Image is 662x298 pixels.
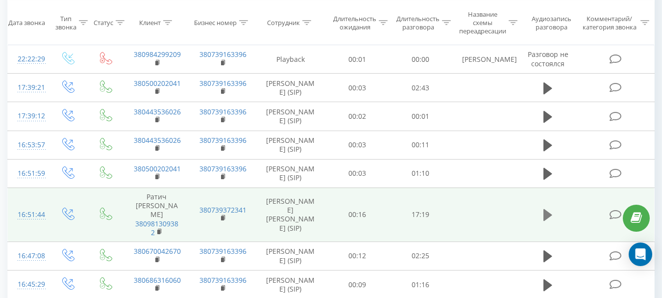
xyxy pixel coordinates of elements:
td: 00:00 [389,45,452,74]
td: 00:03 [326,159,389,188]
td: [PERSON_NAME] (SIP) [255,131,326,159]
div: 17:39:12 [18,107,38,126]
td: 02:43 [389,74,452,102]
div: Статус [94,19,113,27]
div: Длительность разговора [396,14,440,31]
td: [PERSON_NAME] (SIP) [255,102,326,131]
a: 380739163396 [199,50,246,59]
a: 380739163396 [199,135,246,145]
a: 380739163396 [199,79,246,88]
td: 00:01 [389,102,452,131]
td: 02:25 [389,242,452,270]
td: 17:19 [389,188,452,242]
td: 00:02 [326,102,389,131]
div: Сотрудник [267,19,300,27]
td: 00:16 [326,188,389,242]
div: Дата звонка [8,19,45,27]
div: 22:22:29 [18,50,38,69]
td: 01:10 [389,159,452,188]
div: 17:39:21 [18,78,38,97]
div: Длительность ожидания [333,14,376,31]
a: 380443536026 [134,135,181,145]
div: Бизнес номер [194,19,237,27]
a: 380686316060 [134,275,181,285]
div: 16:51:44 [18,205,38,224]
a: 380500202041 [134,164,181,173]
td: 00:03 [326,74,389,102]
td: [PERSON_NAME] (SIP) [255,159,326,188]
td: 00:12 [326,242,389,270]
div: Тип звонка [55,14,76,31]
td: [PERSON_NAME] (SIP) [255,74,326,102]
a: 380670042670 [134,246,181,256]
td: 00:11 [389,131,452,159]
a: 380984299209 [134,50,181,59]
div: 16:51:59 [18,164,38,183]
td: [PERSON_NAME] [PERSON_NAME] (SIP) [255,188,326,242]
a: 380739163396 [199,246,246,256]
td: [PERSON_NAME] [452,45,518,74]
a: 380739163396 [199,164,246,173]
a: 380500202041 [134,79,181,88]
a: 380739372341 [199,205,246,215]
a: 380739163396 [199,107,246,116]
div: Open Intercom Messenger [629,243,652,266]
a: 380443536026 [134,107,181,116]
a: 380739163396 [199,275,246,285]
div: 16:53:57 [18,135,38,155]
td: 00:01 [326,45,389,74]
div: Клиент [139,19,161,27]
td: [PERSON_NAME] (SIP) [255,242,326,270]
span: Разговор не состоялся [528,50,568,68]
a: 380981309382 [135,219,178,237]
div: Аудиозапись разговора [527,14,576,31]
div: Название схемы переадресации [459,10,506,35]
div: 16:47:08 [18,246,38,266]
td: 00:03 [326,131,389,159]
div: Комментарий/категория звонка [581,14,638,31]
td: Playback [255,45,326,74]
div: 16:45:29 [18,275,38,294]
td: Ратич [PERSON_NAME] [124,188,190,242]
